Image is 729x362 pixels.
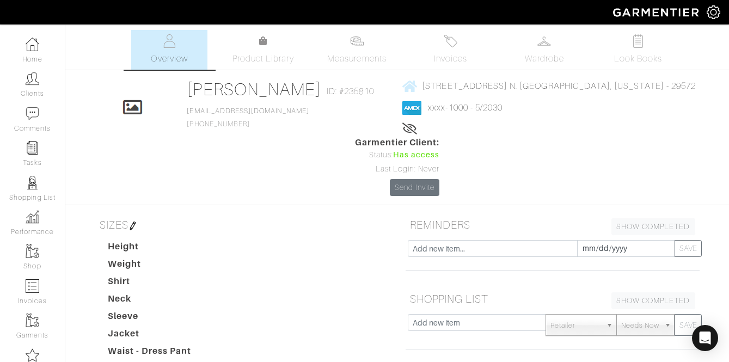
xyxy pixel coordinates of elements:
img: gear-icon-white-bd11855cb880d31180b6d7d6211b90ccbf57a29d726f0c71d8c61bd08dd39cc2.png [707,5,720,19]
span: Needs Now [621,315,659,336]
span: ID: #235810 [327,85,374,98]
span: Wardrobe [525,52,564,65]
span: Retailer [550,315,602,336]
div: Status: [355,149,440,161]
input: Add new item... [408,240,578,257]
a: Send Invite [390,179,440,196]
img: dashboard-icon-dbcd8f5a0b271acd01030246c82b418ddd0df26cd7fceb0bd07c9910d44c42f6.png [26,38,39,51]
a: [STREET_ADDRESS] N. [GEOGRAPHIC_DATA], [US_STATE] - 29572 [402,79,696,93]
img: pen-cf24a1663064a2ec1b9c1bd2387e9de7a2fa800b781884d57f21acf72779bad2.png [128,222,137,230]
img: clients-icon-6bae9207a08558b7cb47a8932f037763ab4055f8c8b6bfacd5dc20c3e0201464.png [26,72,39,85]
dt: Shirt [100,275,224,292]
span: [PHONE_NUMBER] [187,107,309,128]
a: Product Library [225,35,301,65]
span: Overview [151,52,187,65]
span: [STREET_ADDRESS] N. [GEOGRAPHIC_DATA], [US_STATE] - 29572 [422,81,696,91]
h5: SHOPPING LIST [406,288,700,310]
a: [EMAIL_ADDRESS][DOMAIN_NAME] [187,107,309,115]
h5: SIZES [95,214,389,236]
img: orders-27d20c2124de7fd6de4e0e44c1d41de31381a507db9b33961299e4e07d508b8c.svg [444,34,457,48]
span: Has access [393,149,440,161]
img: orders-icon-0abe47150d42831381b5fb84f609e132dff9fe21cb692f30cb5eec754e2cba89.png [26,279,39,293]
dt: Jacket [100,327,224,345]
dt: Sleeve [100,310,224,327]
button: SAVE [675,240,702,257]
dt: Waist - Dress Pant [100,345,224,362]
a: Invoices [413,30,489,70]
img: garments-icon-b7da505a4dc4fd61783c78ac3ca0ef83fa9d6f193b1c9dc38574b1d14d53ca28.png [26,244,39,258]
dt: Neck [100,292,224,310]
button: SAVE [675,314,702,336]
a: Overview [131,30,207,70]
span: Garmentier Client: [355,136,440,149]
img: todo-9ac3debb85659649dc8f770b8b6100bb5dab4b48dedcbae339e5042a72dfd3cc.svg [631,34,645,48]
img: wardrobe-487a4870c1b7c33e795ec22d11cfc2ed9d08956e64fb3008fe2437562e282088.svg [537,34,551,48]
a: Measurements [318,30,395,70]
img: comment-icon-a0a6a9ef722e966f86d9cbdc48e553b5cf19dbc54f86b18d962a5391bc8f6eb6.png [26,107,39,120]
div: Last Login: Never [355,163,440,175]
img: garments-icon-b7da505a4dc4fd61783c78ac3ca0ef83fa9d6f193b1c9dc38574b1d14d53ca28.png [26,314,39,327]
dt: Height [100,240,224,257]
h5: REMINDERS [406,214,700,236]
span: Product Library [232,52,294,65]
input: Add new item [408,314,547,331]
span: Invoices [434,52,467,65]
a: Look Books [600,30,676,70]
img: garmentier-logo-header-white-b43fb05a5012e4ada735d5af1a66efaba907eab6374d6393d1fbf88cb4ef424d.png [608,3,707,22]
a: SHOW COMPLETED [611,292,695,309]
a: Wardrobe [506,30,583,70]
img: graph-8b7af3c665d003b59727f371ae50e7771705bf0c487971e6e97d053d13c5068d.png [26,210,39,224]
a: SHOW COMPLETED [611,218,695,235]
span: Measurements [327,52,387,65]
dt: Weight [100,257,224,275]
img: measurements-466bbee1fd09ba9460f595b01e5d73f9e2bff037440d3c8f018324cb6cdf7a4a.svg [350,34,364,48]
img: basicinfo-40fd8af6dae0f16599ec9e87c0ef1c0a1fdea2edbe929e3d69a839185d80c458.svg [163,34,176,48]
span: Look Books [614,52,663,65]
img: companies-icon-14a0f246c7e91f24465de634b560f0151b0cc5c9ce11af5fac52e6d7d6371812.png [26,348,39,362]
div: Open Intercom Messenger [692,325,718,351]
img: stylists-icon-eb353228a002819b7ec25b43dbf5f0378dd9e0616d9560372ff212230b889e62.png [26,176,39,189]
a: xxxx-1000 - 5/2030 [428,103,503,113]
img: american_express-1200034d2e149cdf2cc7894a33a747db654cf6f8355cb502592f1d228b2ac700.png [402,101,421,115]
img: reminder-icon-8004d30b9f0a5d33ae49ab947aed9ed385cf756f9e5892f1edd6e32f2345188e.png [26,141,39,155]
a: [PERSON_NAME] [187,79,321,99]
